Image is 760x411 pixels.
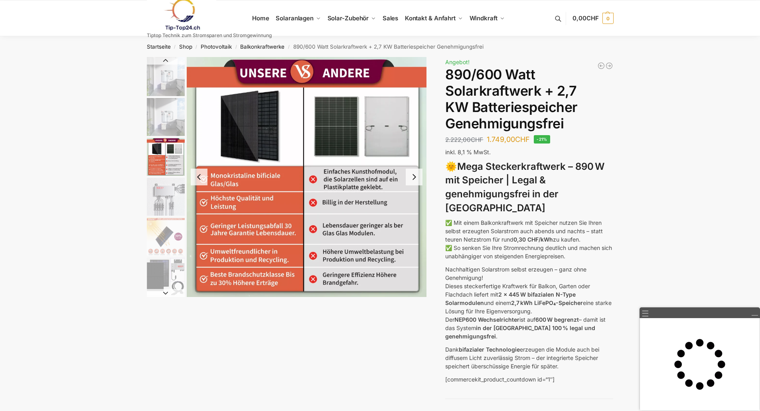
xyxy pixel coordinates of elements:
li: 2 / 12 [145,97,185,137]
li: 6 / 12 [145,256,185,296]
a: Solaranlagen [272,0,324,36]
span: Solaranlagen [276,14,314,22]
strong: 2 x 445 W bifazialen N-Type Solarmodulen [445,291,576,306]
a: Kontakt & Anfahrt [401,0,466,36]
a: Shop [179,43,192,50]
a: Windkraft [466,0,508,36]
strong: in der [GEOGRAPHIC_DATA] 100 % legal und genehmigungsfrei [445,324,595,340]
span: Solar-Zubehör [328,14,369,22]
span: inkl. 8,1 % MwSt. [445,149,491,155]
h3: 🌞 [445,160,613,215]
span: -21% [534,135,550,144]
span: / [171,44,179,50]
button: Next slide [147,289,185,297]
img: Balkonkraftwerk mit 2,7kw Speicher [147,57,185,96]
img: Bificial im Vergleich zu billig Modulen [147,138,185,176]
iframe: Live Hilfe [640,318,760,411]
bdi: 1.749,00 [487,135,530,144]
span: CHF [471,136,483,144]
li: 3 / 12 [145,137,185,177]
li: 7 / 12 [145,296,185,336]
a: 0,00CHF 0 [572,6,613,30]
strong: 0,30 CHF/kWh [513,236,553,243]
li: 4 / 12 [145,177,185,216]
span: / [284,44,293,50]
img: Bificial im Vergleich zu billig Modulen [187,57,427,297]
a: Solar-Zubehör [324,0,379,36]
span: CHF [586,14,599,22]
span: 0,00 [572,14,598,22]
button: Next slide [406,169,422,185]
li: 1 / 12 [145,57,185,97]
span: Angebot! [445,59,470,65]
button: Previous slide [191,169,207,185]
li: 3 / 12 [187,57,427,297]
a: Balkonkraftwerke [240,43,284,50]
li: 5 / 12 [145,216,185,256]
img: Balkonkraftwerk mit 2,7kw Speicher [147,98,185,136]
span: Windkraft [470,14,497,22]
strong: bifazialer Technologie [459,346,520,353]
a: ☰ [642,309,649,318]
bdi: 2.222,00 [445,136,483,144]
nav: Breadcrumb [132,36,628,57]
img: BDS1000 [147,178,185,216]
span: / [232,44,240,50]
strong: NEP600 Wechselrichter [454,316,519,323]
span: CHF [515,135,530,144]
span: 0 [602,13,614,24]
strong: 2,7 kWh LiFePO₄-Speicher [511,299,583,306]
button: Previous slide [147,57,185,65]
p: Tiptop Technik zum Stromsparen und Stromgewinnung [147,33,272,38]
h1: 890/600 Watt Solarkraftwerk + 2,7 KW Batteriespeicher Genehmigungsfrei [445,67,613,132]
strong: Mega Steckerkraftwerk – 890 W mit Speicher | Legal & genehmigungsfrei in der [GEOGRAPHIC_DATA] [445,161,604,214]
span: Sales [383,14,399,22]
a: Sales [379,0,401,36]
span: / [192,44,201,50]
img: Balkonkraftwerk 860 [147,258,185,295]
a: Startseite [147,43,171,50]
p: Dank erzeugen die Module auch bei diffusem Licht zuverlässig Strom – der integrierte Speicher spe... [445,345,613,370]
p: Nachhaltigen Solarstrom selbst erzeugen – ganz ohne Genehmigung! Dieses steckerfertige Kraftwerk ... [445,265,613,340]
a: Balkonkraftwerk 600/810 Watt Fullblack [597,62,605,70]
a: Photovoltaik [201,43,232,50]
strong: 600 W begrenzt [535,316,579,323]
a: Balkonkraftwerk 890 Watt Solarmodulleistung mit 2kW/h Zendure Speicher [605,62,613,70]
p: ✅ Mit einem Balkonkraftwerk mit Speicher nutzen Sie Ihren selbst erzeugten Solarstrom auch abends... [445,218,613,260]
img: Bificial 30 % mehr Leistung [147,218,185,256]
a: Minimieren/Wiederherstellen [751,309,758,317]
span: Kontakt & Anfahrt [405,14,456,22]
p: [commercekit_product_countdown id=“1″] [445,375,613,383]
